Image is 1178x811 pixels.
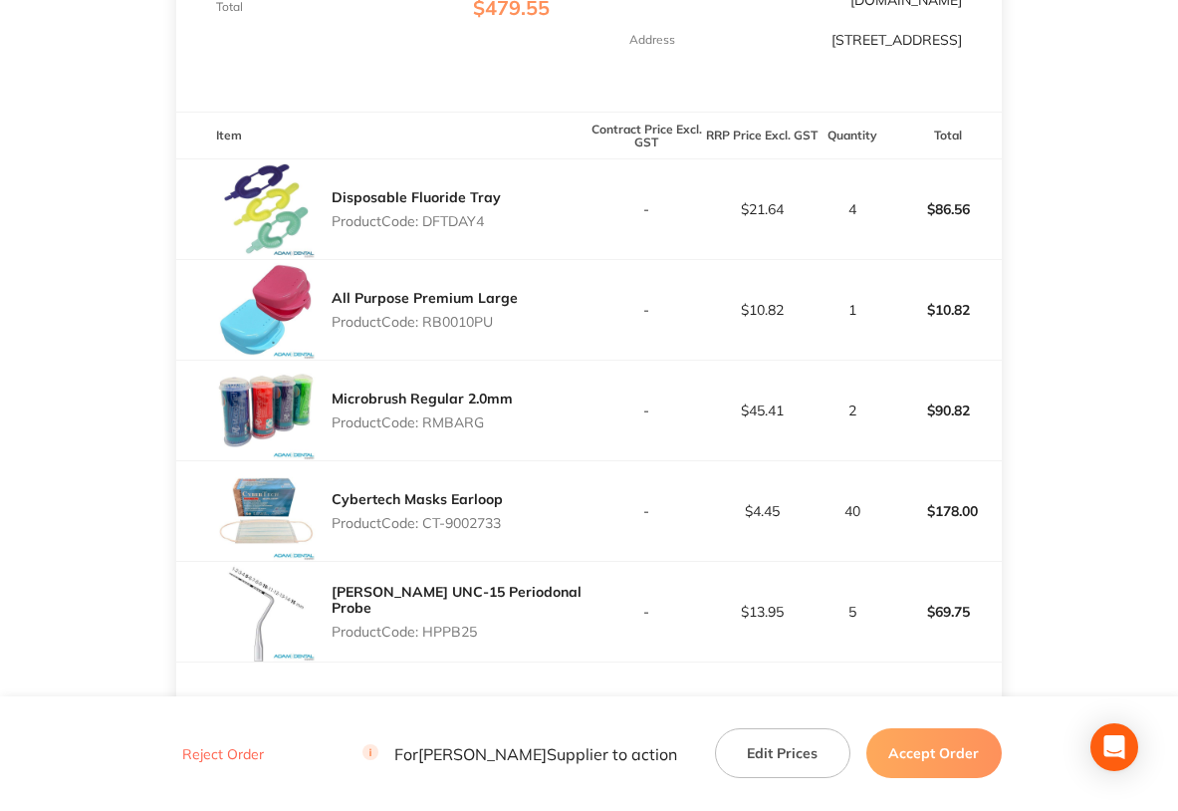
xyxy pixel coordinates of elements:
[332,624,589,640] p: Product Code: HPPB25
[887,487,1001,535] p: $178.00
[590,201,704,217] p: -
[590,604,704,620] p: -
[176,745,270,763] button: Reject Order
[332,213,501,229] p: Product Code: DFTDAY4
[362,744,677,763] p: For [PERSON_NAME] Supplier to action
[704,113,820,159] th: RRP Price Excl. GST
[332,289,518,307] a: All Purpose Premium Large
[886,113,1002,159] th: Total
[332,390,513,407] a: Microbrush Regular 2.0mm
[332,515,503,531] p: Product Code: CT-9002733
[332,188,501,206] a: Disposable Fluoride Tray
[821,403,884,418] p: 2
[332,583,582,617] a: [PERSON_NAME] UNC-15 Periodonal Probe
[715,728,850,778] button: Edit Prices
[887,185,1001,233] p: $86.56
[821,604,884,620] p: 5
[332,414,513,430] p: Product Code: RMBARG
[590,403,704,418] p: -
[887,387,1001,434] p: $90.82
[176,113,589,159] th: Item
[332,490,503,508] a: Cybertech Masks Earloop
[831,32,962,48] p: [STREET_ADDRESS]
[821,503,884,519] p: 40
[216,159,316,259] img: NmpmNzZmOA
[821,302,884,318] p: 1
[821,201,884,217] p: 4
[705,604,819,620] p: $13.95
[866,728,1002,778] button: Accept Order
[216,260,316,360] img: ZXI5d2IxeA
[590,503,704,519] p: -
[216,562,316,662] img: YjNyNzRtdQ
[589,113,705,159] th: Contract Price Excl. GST
[1090,723,1138,771] div: Open Intercom Messenger
[705,302,819,318] p: $10.82
[216,461,316,561] img: em8wa2l5Nw
[887,286,1001,334] p: $10.82
[176,663,589,722] td: Message: -
[705,503,819,519] p: $4.45
[705,403,819,418] p: $45.41
[590,302,704,318] p: -
[705,201,819,217] p: $21.64
[887,588,1001,636] p: $69.75
[629,33,675,47] p: Address
[332,314,518,330] p: Product Code: RB0010PU
[216,361,316,460] img: bjM4bDcycQ
[820,113,885,159] th: Quantity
